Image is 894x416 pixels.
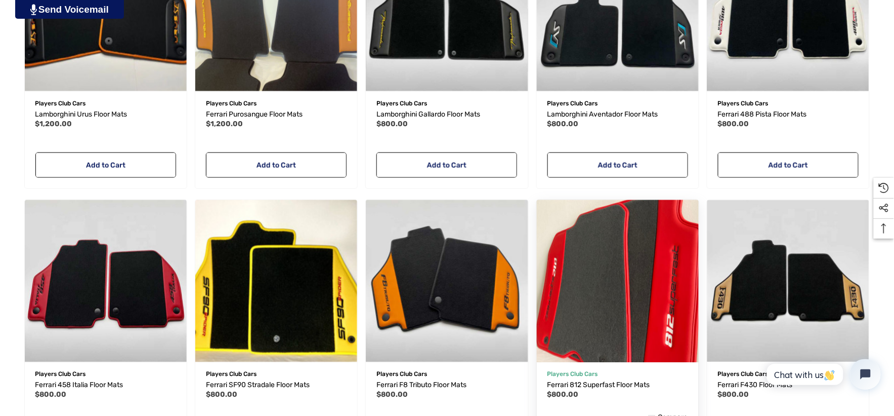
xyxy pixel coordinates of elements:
a: Ferrari F430 Floor Mats,$800.00 [718,380,859,392]
span: Ferrari 812 Superfast Floor Mats [547,381,650,390]
span: $1,200.00 [35,120,72,128]
p: Players Club Cars [718,368,859,381]
p: Players Club Cars [35,368,176,381]
p: Players Club Cars [547,368,688,381]
a: Add to Cart [718,153,859,178]
a: Lamborghini Aventador Floor Mats,$800.00 [547,108,688,121]
p: Players Club Cars [547,97,688,110]
a: Ferrari 812 Superfast Floor Mats,$800.00 [537,200,699,362]
span: Lamborghini Urus Floor Mats [35,110,127,119]
span: $800.00 [718,120,749,128]
p: Players Club Cars [718,97,859,110]
a: Ferrari F8 Tributo Floor Mats,$800.00 [376,380,517,392]
span: $800.00 [35,391,67,399]
img: Ferrari 458 Italia Floor Mats [25,200,187,362]
a: Ferrari SF90 Stradale Floor Mats,$800.00 [195,200,357,362]
span: Ferrari F8 Tributo Floor Mats [376,381,466,390]
span: Ferrari F430 Floor Mats [718,381,793,390]
span: $800.00 [547,391,579,399]
iframe: Tidio Chat [756,351,889,398]
span: Lamborghini Aventador Floor Mats [547,110,658,119]
p: Players Club Cars [206,368,347,381]
a: Lamborghini Gallardo Floor Mats,$800.00 [376,108,517,121]
a: Ferrari F430 Floor Mats,$800.00 [707,200,869,362]
img: Ferrari SF90 Spider Floor Mats [195,200,357,362]
a: Ferrari Purosangue Floor Mats,$1,200.00 [206,108,347,121]
a: Ferrari 488 Pista Floor Mats,$800.00 [718,108,859,121]
a: Add to Cart [547,153,688,178]
span: Ferrari SF90 Stradale Floor Mats [206,381,310,390]
a: Add to Cart [206,153,347,178]
svg: Social Media [879,203,889,213]
span: $800.00 [206,391,237,399]
span: Ferrari 458 Italia Floor Mats [35,381,123,390]
svg: Recently Viewed [879,183,889,193]
p: Players Club Cars [206,97,347,110]
p: Players Club Cars [376,97,517,110]
span: Ferrari Purosangue Floor Mats [206,110,303,119]
img: Ferrari F430 Floor Mats [707,200,869,362]
span: $800.00 [376,391,408,399]
p: Players Club Cars [35,97,176,110]
img: Ferrari 812 Floor Mats [529,192,707,370]
span: $1,200.00 [206,120,243,128]
a: Ferrari 458 Italia Floor Mats,$800.00 [35,380,176,392]
a: Add to Cart [35,153,176,178]
a: Ferrari 458 Italia Floor Mats,$800.00 [25,200,187,362]
span: Ferrari 488 Pista Floor Mats [718,110,807,119]
a: Lamborghini Urus Floor Mats,$1,200.00 [35,108,176,121]
img: PjwhLS0gR2VuZXJhdG9yOiBHcmF2aXQuaW8gLS0+PHN2ZyB4bWxucz0iaHR0cDovL3d3dy53My5vcmcvMjAwMC9zdmciIHhtb... [30,4,37,15]
span: Lamborghini Gallardo Floor Mats [376,110,480,119]
a: Ferrari F8 Tributo Floor Mats,$800.00 [366,200,528,362]
span: $800.00 [718,391,749,399]
img: Ferrari F8 Tributo Floor Mats [366,200,528,362]
a: Add to Cart [376,153,517,178]
a: Ferrari SF90 Stradale Floor Mats,$800.00 [206,380,347,392]
span: $800.00 [376,120,408,128]
p: Players Club Cars [376,368,517,381]
a: Ferrari 812 Superfast Floor Mats,$800.00 [547,380,688,392]
span: $800.00 [547,120,579,128]
svg: Top [874,223,894,234]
